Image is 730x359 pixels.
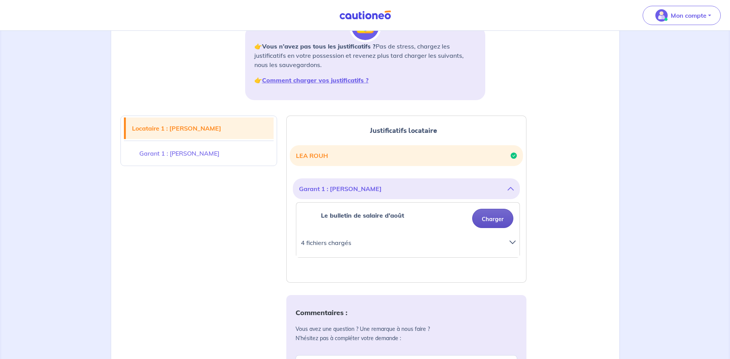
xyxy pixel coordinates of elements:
[301,237,500,248] p: 4 fichiers chargés
[671,11,707,20] p: Mon compte
[321,211,404,219] strong: Le bulletin de salaire d'août
[126,117,274,139] a: Locataire 1 : [PERSON_NAME]
[124,143,274,164] a: Garant 1 : [PERSON_NAME]
[296,308,347,317] strong: Commentaires :
[262,76,369,84] a: Comment charger vos justificatifs ?
[292,237,524,254] div: 4 fichiers chargés
[336,10,394,20] img: Cautioneo
[296,148,517,163] button: LEA ROUH
[643,6,721,25] button: illu_account_valid_menu.svgMon compte
[472,209,513,228] button: Charger
[655,9,668,22] img: illu_account_valid_menu.svg
[254,75,476,85] p: 👉
[370,126,437,136] span: Justificatifs locataire
[296,202,520,258] div: categoryName: le-bulletin-de-salaire-daout, userCategory: cdi
[254,42,476,69] p: 👉 Pas de stress, chargez les justificatifs en votre possession et revenez plus tard charger les s...
[299,181,514,196] button: Garant 1 : [PERSON_NAME]
[262,42,376,50] strong: Vous n’avez pas tous les justificatifs ?
[296,324,517,343] p: Vous avez une question ? Une remarque à nous faire ? N’hésitez pas à compléter votre demande :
